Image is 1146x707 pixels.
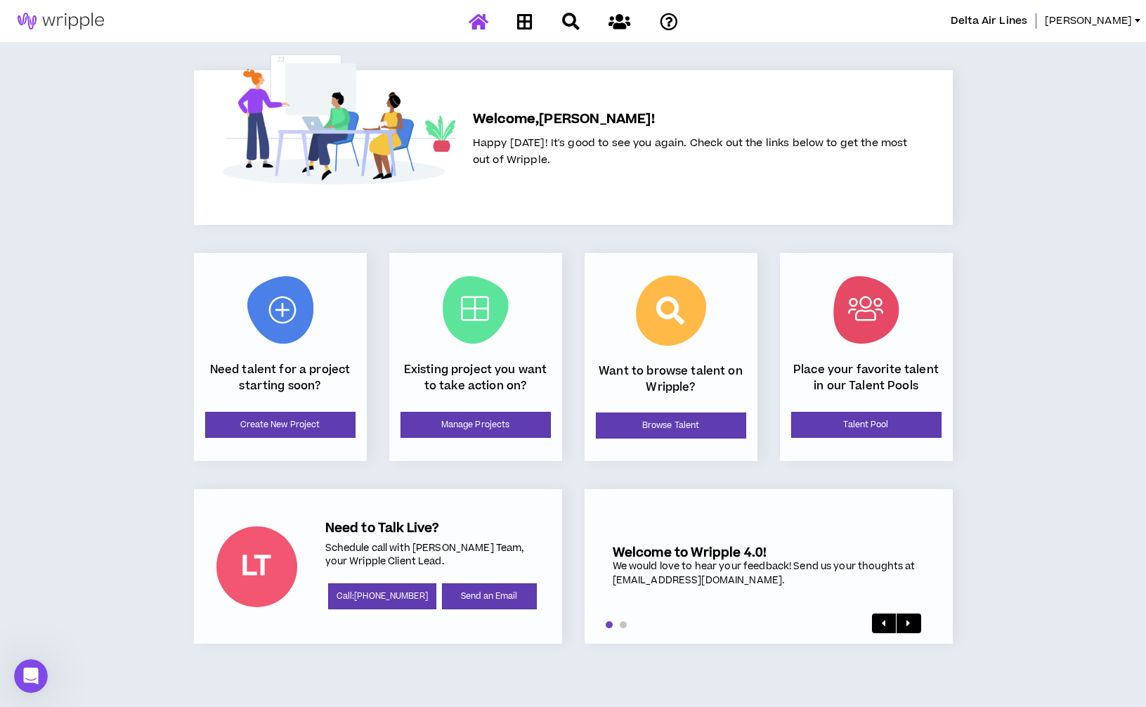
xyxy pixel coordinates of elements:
[833,276,899,344] img: Talent Pool
[596,363,746,395] p: Want to browse talent on Wripple?
[247,276,313,344] img: New Project
[401,362,551,394] p: Existing project you want to take action on?
[791,362,942,394] p: Place your favorite talent in our Talent Pools
[1045,13,1132,29] span: [PERSON_NAME]
[241,553,273,580] div: LT
[325,542,540,569] p: Schedule call with [PERSON_NAME] Team, your Wripple Client Lead.
[613,560,925,588] div: We would love to hear your feedback! Send us your thoughts at [EMAIL_ADDRESS][DOMAIN_NAME].
[791,412,942,438] a: Talent Pool
[216,526,297,607] div: Lauren-Bridget T.
[473,110,908,129] h5: Welcome, [PERSON_NAME] !
[613,545,925,560] h5: Welcome to Wripple 4.0!
[596,413,746,439] a: Browse Talent
[328,583,436,609] a: Call:[PHONE_NUMBER]
[205,412,356,438] a: Create New Project
[205,362,356,394] p: Need talent for a project starting soon?
[443,276,509,344] img: Current Projects
[401,412,551,438] a: Manage Projects
[14,659,48,693] iframe: Intercom live chat
[473,136,908,167] span: Happy [DATE]! It's good to see you again. Check out the links below to get the most out of Wripple.
[325,521,540,536] h5: Need to Talk Live?
[951,13,1027,29] span: Delta Air Lines
[442,583,537,609] a: Send an Email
